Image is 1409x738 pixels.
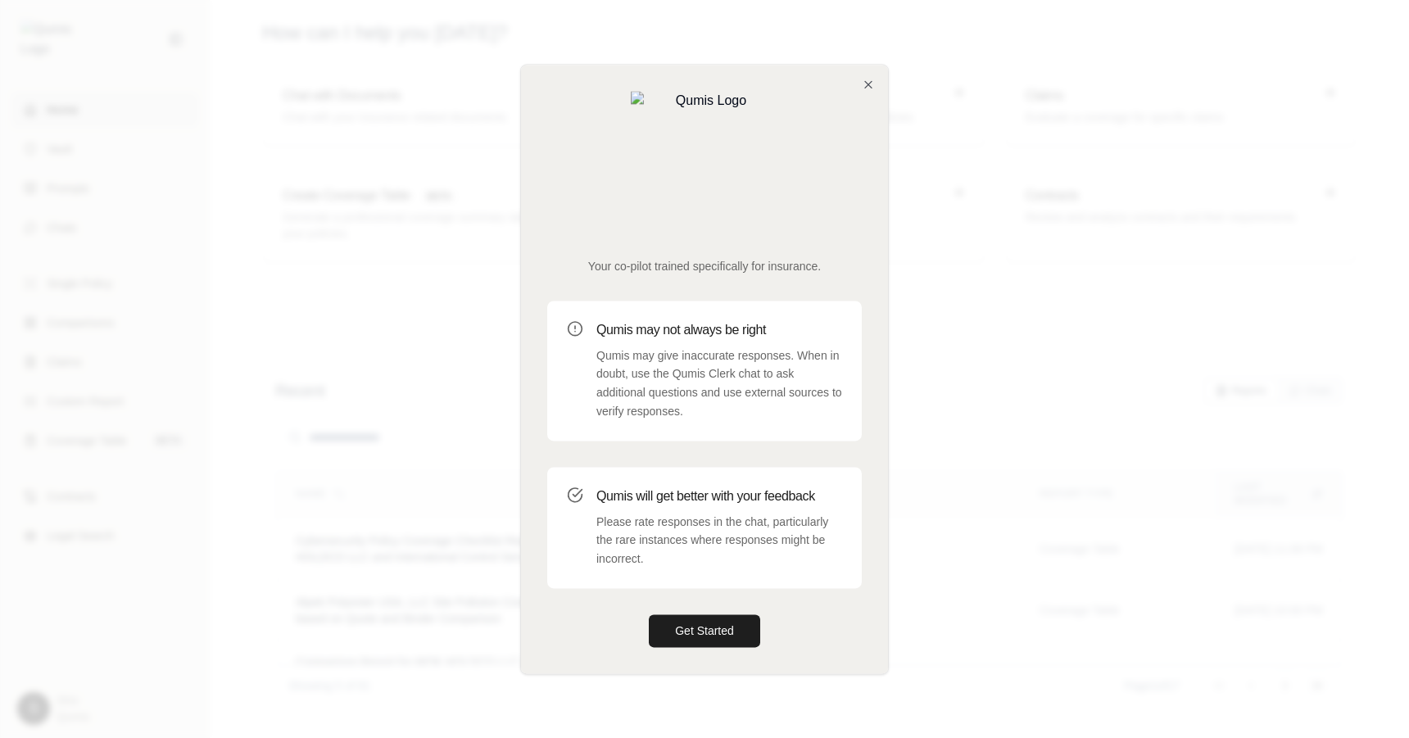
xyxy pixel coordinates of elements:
h3: Qumis will get better with your feedback [596,487,842,506]
p: Please rate responses in the chat, particularly the rare instances where responses might be incor... [596,513,842,568]
h3: Qumis may not always be right [596,320,842,340]
p: Qumis may give inaccurate responses. When in doubt, use the Qumis Clerk chat to ask additional qu... [596,346,842,421]
button: Get Started [649,614,760,647]
img: Qumis Logo [631,91,778,238]
p: Your co-pilot trained specifically for insurance. [547,258,862,274]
